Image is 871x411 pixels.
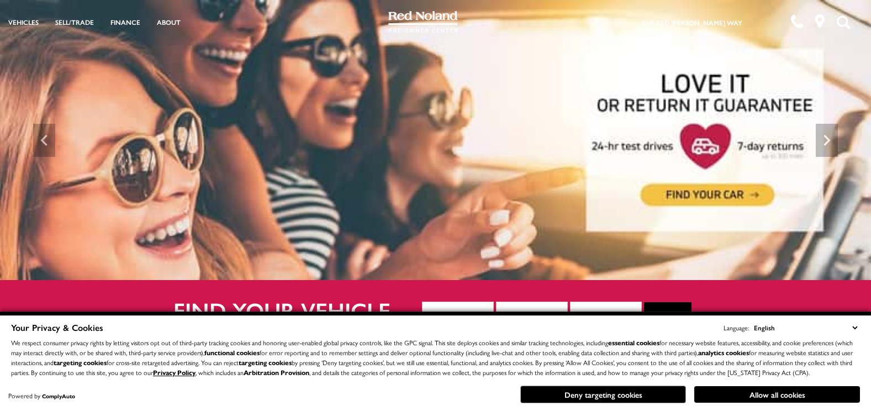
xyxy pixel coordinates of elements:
[33,124,55,157] div: Previous
[520,386,686,403] button: Deny targeting cookies
[11,321,103,334] span: Your Privacy & Cookies
[641,18,742,28] a: The Red [PERSON_NAME] Way
[698,347,749,357] strong: analytics cookies
[244,367,309,377] strong: Arbitration Provision
[608,338,659,347] strong: essential cookies
[388,15,458,26] a: Red Noland Pre-Owned
[570,302,642,333] button: Model
[751,322,860,334] select: Language Select
[832,1,854,44] button: Open the search field
[644,302,691,332] button: Go
[11,338,860,377] p: We respect consumer privacy rights by letting visitors opt out of third-party tracking cookies an...
[388,11,458,33] img: Red Noland Pre-Owned
[724,324,749,331] div: Language:
[239,357,292,367] strong: targeting cookies
[577,309,627,325] span: Model
[422,302,494,333] button: Year
[173,298,422,322] h2: Find your vehicle
[429,309,479,325] span: Year
[54,357,107,367] strong: targeting cookies
[42,392,75,400] a: ComplyAuto
[496,302,568,333] button: Make
[694,386,860,403] button: Allow all cookies
[8,392,75,399] div: Powered by
[204,347,260,357] strong: functional cookies
[816,124,838,157] div: Next
[503,309,553,325] span: Make
[153,367,196,377] a: Privacy Policy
